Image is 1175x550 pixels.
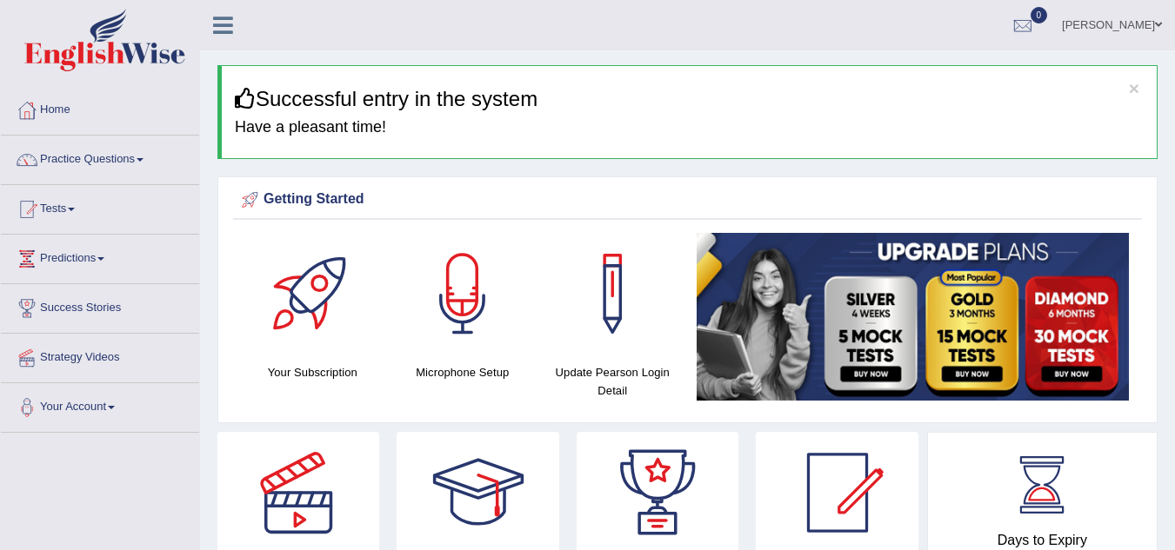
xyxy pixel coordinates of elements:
[1,383,199,427] a: Your Account
[235,88,1144,110] h3: Successful entry in the system
[1129,79,1139,97] button: ×
[246,363,379,381] h4: Your Subscription
[1,334,199,377] a: Strategy Videos
[237,187,1138,213] div: Getting Started
[235,119,1144,136] h4: Have a pleasant time!
[947,533,1138,548] h4: Days to Expiry
[1031,7,1048,23] span: 0
[1,136,199,179] a: Practice Questions
[1,235,199,278] a: Predictions
[546,363,679,400] h4: Update Pearson Login Detail
[1,86,199,129] a: Home
[1,284,199,328] a: Success Stories
[397,363,530,381] h4: Microphone Setup
[697,233,1130,401] img: small5.jpg
[1,185,199,229] a: Tests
